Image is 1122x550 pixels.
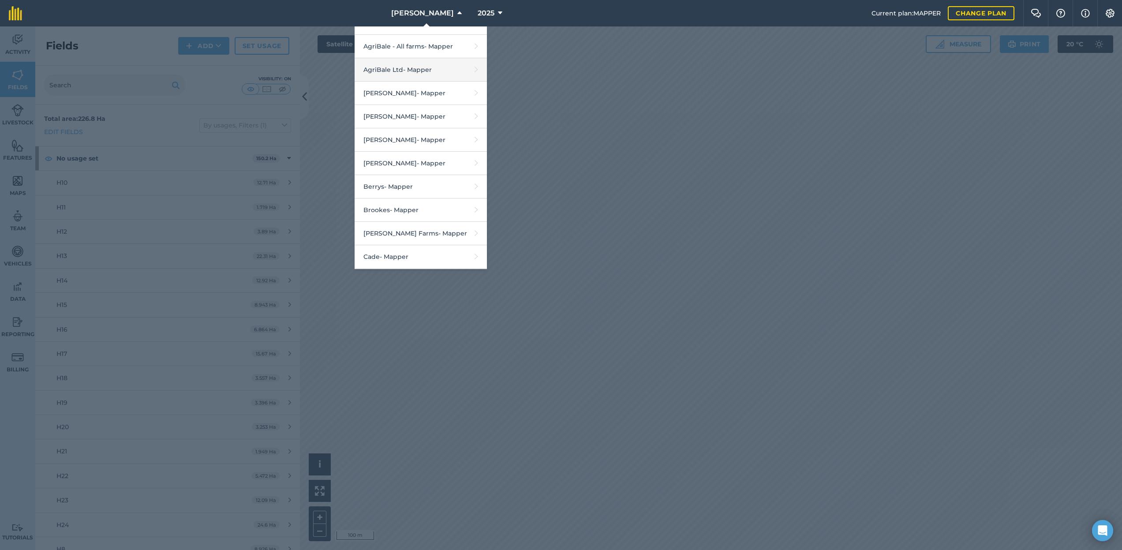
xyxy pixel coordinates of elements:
[478,8,494,19] span: 2025
[355,175,487,198] a: Berrys- Mapper
[355,128,487,152] a: [PERSON_NAME]- Mapper
[355,58,487,82] a: AgriBale Ltd- Mapper
[1105,9,1115,18] img: A cog icon
[391,8,454,19] span: [PERSON_NAME]
[948,6,1014,20] a: Change plan
[871,8,941,18] span: Current plan : MAPPER
[355,35,487,58] a: AgriBale - All farms- Mapper
[1081,8,1090,19] img: svg+xml;base64,PHN2ZyB4bWxucz0iaHR0cDovL3d3dy53My5vcmcvMjAwMC9zdmciIHdpZHRoPSIxNyIgaGVpZ2h0PSIxNy...
[355,269,487,292] a: Castle P- Mapper
[355,82,487,105] a: [PERSON_NAME]- Mapper
[1092,520,1113,541] div: Open Intercom Messenger
[1031,9,1041,18] img: Two speech bubbles overlapping with the left bubble in the forefront
[355,105,487,128] a: [PERSON_NAME]- Mapper
[1055,9,1066,18] img: A question mark icon
[355,152,487,175] a: [PERSON_NAME]- Mapper
[355,198,487,222] a: Brookes- Mapper
[9,6,22,20] img: fieldmargin Logo
[355,222,487,245] a: [PERSON_NAME] Farms- Mapper
[355,245,487,269] a: Cade- Mapper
